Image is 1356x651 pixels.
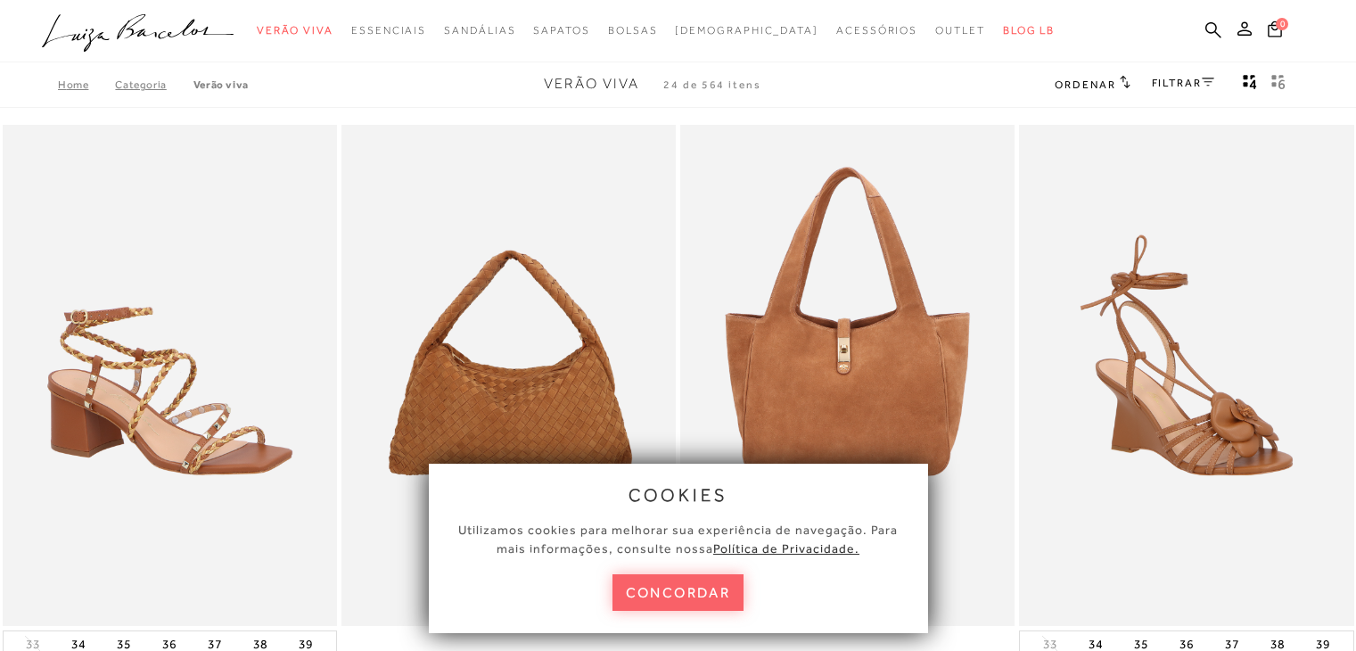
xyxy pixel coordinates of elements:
span: [DEMOGRAPHIC_DATA] [675,24,818,37]
span: Outlet [935,24,985,37]
a: noSubCategoriesText [257,14,333,47]
img: SANDÁLIA EM COURO CARAMELO COM SALTO MÉDIO E TIRAS TRANÇADAS TRICOLOR [4,128,335,624]
a: noSubCategoriesText [608,14,658,47]
button: Mostrar 4 produtos por linha [1237,73,1262,96]
a: noSubCategoriesText [533,14,589,47]
img: BOLSA MÉDIA EM CAMURÇA CARAMELO COM FECHO DOURADO [682,128,1013,624]
span: Ordenar [1055,78,1115,91]
a: SANDÁLIA ANABELA EM COURO CARAMELO AMARRAÇÃO E APLICAÇÃO FLORAL SANDÁLIA ANABELA EM COURO CARAMEL... [1021,128,1352,624]
a: SANDÁLIA EM COURO CARAMELO COM SALTO MÉDIO E TIRAS TRANÇADAS TRICOLOR SANDÁLIA EM COURO CARAMELO ... [4,128,335,624]
span: BLOG LB [1003,24,1055,37]
button: 0 [1262,20,1287,44]
span: Utilizamos cookies para melhorar sua experiência de navegação. Para mais informações, consulte nossa [458,523,898,556]
button: concordar [612,574,744,611]
span: Acessórios [836,24,917,37]
a: Categoria [115,78,193,91]
span: Verão Viva [544,76,639,92]
a: BLOG LB [1003,14,1055,47]
a: Home [58,78,115,91]
a: BOLSA MÉDIA EM CAMURÇA CARAMELO COM FECHO DOURADO BOLSA MÉDIA EM CAMURÇA CARAMELO COM FECHO DOURADO [682,128,1013,624]
a: BOLSA HOBO EM CAMURÇA TRESSÊ CARAMELO GRANDE BOLSA HOBO EM CAMURÇA TRESSÊ CARAMELO GRANDE [343,128,674,624]
a: noSubCategoriesText [935,14,985,47]
span: Sapatos [533,24,589,37]
span: Sandálias [444,24,515,37]
a: noSubCategoriesText [351,14,426,47]
span: 0 [1276,18,1288,30]
span: Bolsas [608,24,658,37]
button: gridText6Desc [1266,73,1291,96]
a: noSubCategoriesText [836,14,917,47]
img: SANDÁLIA ANABELA EM COURO CARAMELO AMARRAÇÃO E APLICAÇÃO FLORAL [1021,128,1352,624]
a: Política de Privacidade. [713,541,859,556]
span: 24 de 564 itens [663,78,761,91]
span: cookies [629,485,728,505]
img: BOLSA HOBO EM CAMURÇA TRESSÊ CARAMELO GRANDE [343,128,674,624]
a: FILTRAR [1152,77,1214,89]
a: noSubCategoriesText [675,14,818,47]
span: Verão Viva [257,24,333,37]
a: noSubCategoriesText [444,14,515,47]
a: Verão Viva [193,78,249,91]
span: Essenciais [351,24,426,37]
